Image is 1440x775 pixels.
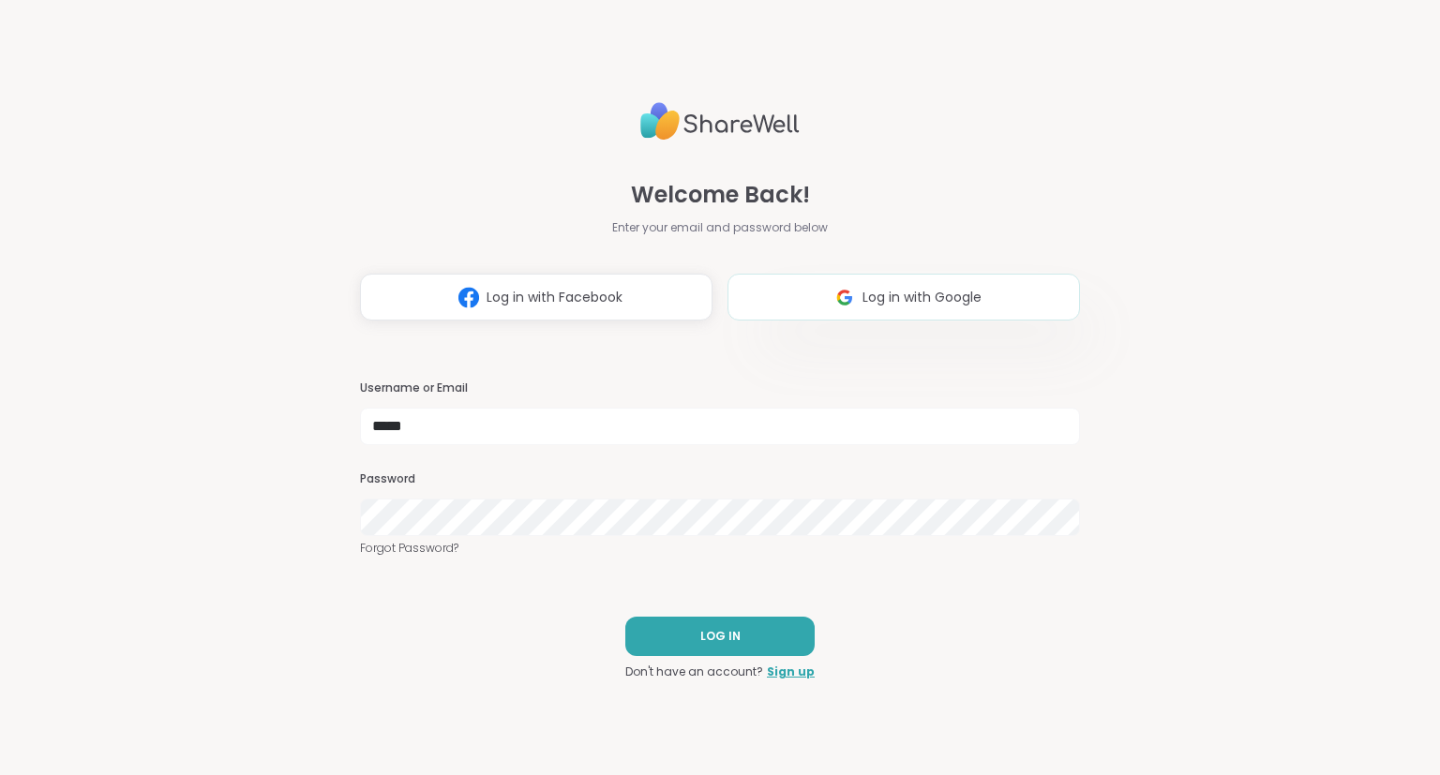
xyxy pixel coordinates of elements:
[700,628,741,645] span: LOG IN
[862,288,982,307] span: Log in with Google
[451,280,487,315] img: ShareWell Logomark
[487,288,622,307] span: Log in with Facebook
[360,274,712,320] button: Log in with Facebook
[767,663,815,680] a: Sign up
[827,280,862,315] img: ShareWell Logomark
[631,178,810,212] span: Welcome Back!
[625,617,815,656] button: LOG IN
[640,95,800,148] img: ShareWell Logo
[360,540,1080,557] a: Forgot Password?
[360,471,1080,487] h3: Password
[612,219,828,236] span: Enter your email and password below
[360,380,1080,396] h3: Username or Email
[727,274,1080,320] button: Log in with Google
[625,663,763,680] span: Don't have an account?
